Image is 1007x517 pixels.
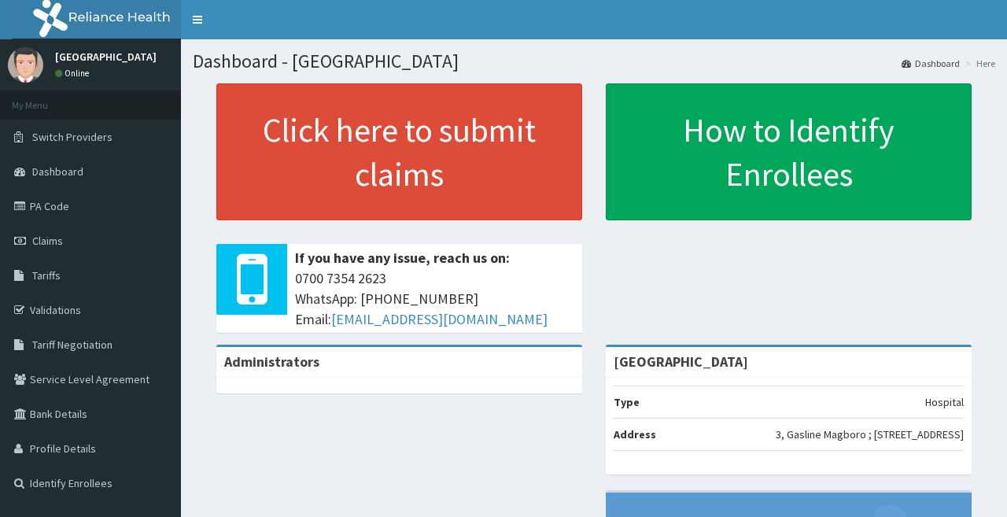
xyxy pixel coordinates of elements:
[32,234,63,248] span: Claims
[32,164,83,179] span: Dashboard
[55,68,93,79] a: Online
[295,249,510,267] b: If you have any issue, reach us on:
[902,57,960,70] a: Dashboard
[193,51,995,72] h1: Dashboard - [GEOGRAPHIC_DATA]
[32,338,113,352] span: Tariff Negotiation
[8,47,43,83] img: User Image
[614,427,656,441] b: Address
[925,394,964,410] p: Hospital
[32,268,61,283] span: Tariffs
[331,310,548,328] a: [EMAIL_ADDRESS][DOMAIN_NAME]
[55,51,157,62] p: [GEOGRAPHIC_DATA]
[295,268,574,329] span: 0700 7354 2623 WhatsApp: [PHONE_NUMBER] Email:
[224,353,319,371] b: Administrators
[776,427,964,442] p: 3, Gasline Magboro ; [STREET_ADDRESS]
[961,57,995,70] li: Here
[614,395,640,409] b: Type
[614,353,748,371] strong: [GEOGRAPHIC_DATA]
[32,130,113,144] span: Switch Providers
[606,83,972,220] a: How to Identify Enrollees
[216,83,582,220] a: Click here to submit claims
